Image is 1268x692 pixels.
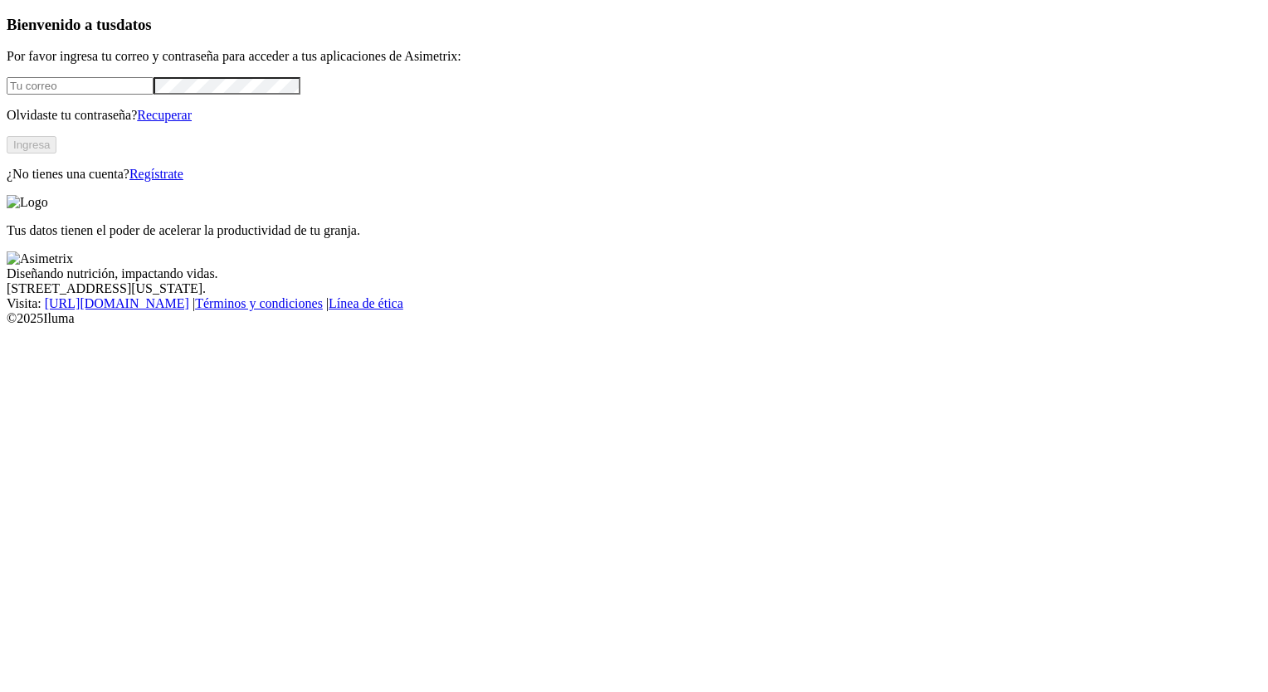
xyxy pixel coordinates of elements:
a: [URL][DOMAIN_NAME] [45,296,189,310]
p: Olvidaste tu contraseña? [7,108,1261,123]
div: [STREET_ADDRESS][US_STATE]. [7,281,1261,296]
p: Tus datos tienen el poder de acelerar la productividad de tu granja. [7,223,1261,238]
button: Ingresa [7,136,56,154]
p: ¿No tienes una cuenta? [7,167,1261,182]
span: datos [116,16,152,33]
div: Diseñando nutrición, impactando vidas. [7,266,1261,281]
a: Recuperar [137,108,192,122]
h3: Bienvenido a tus [7,16,1261,34]
img: Logo [7,195,48,210]
a: Línea de ética [329,296,403,310]
div: Visita : | | [7,296,1261,311]
input: Tu correo [7,77,154,95]
div: © 2025 Iluma [7,311,1261,326]
a: Regístrate [129,167,183,181]
a: Términos y condiciones [195,296,323,310]
img: Asimetrix [7,251,73,266]
p: Por favor ingresa tu correo y contraseña para acceder a tus aplicaciones de Asimetrix: [7,49,1261,64]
